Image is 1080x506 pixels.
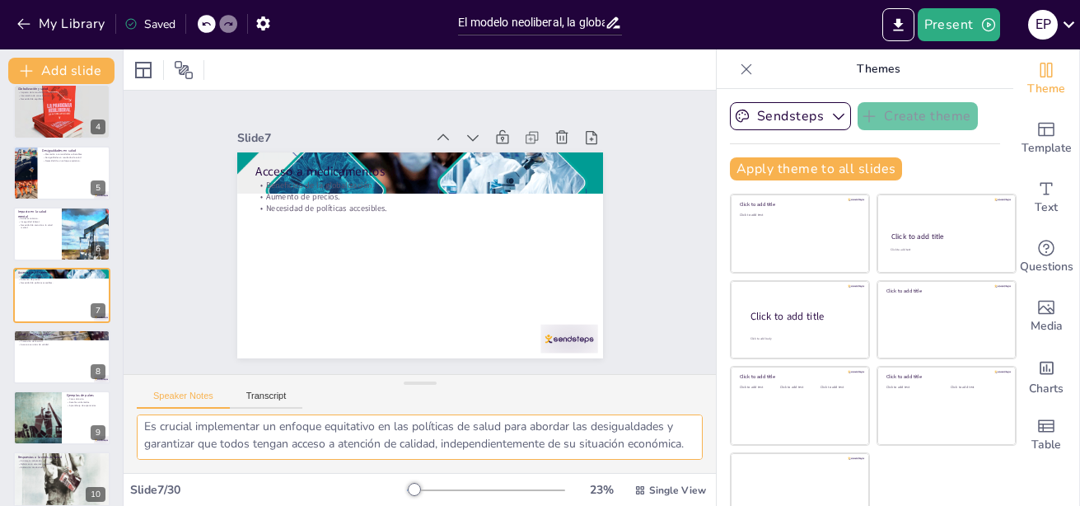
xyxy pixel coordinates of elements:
p: Inseguridad laboral. [18,220,57,223]
p: Desafíos enfrentados. [67,401,105,404]
p: Necesidad de políticas accesibles. [18,281,105,284]
p: Beneficios de la globalización. [18,275,105,279]
span: Template [1022,139,1072,157]
div: Saved [124,16,175,32]
span: Theme [1027,80,1065,98]
div: Get real-time input from your audience [1013,227,1079,287]
p: Respuestas a la crisis de salud [18,455,105,460]
button: Export to PowerPoint [882,8,914,41]
p: Necesidad de equilibrio. [18,97,105,101]
div: 5 [91,180,105,195]
div: Layout [130,57,157,83]
div: Click to add text [891,248,1000,252]
div: Click to add text [886,386,938,390]
div: Click to add title [740,201,858,208]
p: Aumento de precios. [18,279,105,282]
div: 4 [91,119,105,134]
div: Click to add body [750,336,854,340]
div: 10 [13,452,110,506]
p: Aumento de precios. [255,191,585,203]
p: Intercambio de conocimientos. [18,95,105,98]
p: Necesidad de políticas accesibles. [255,203,585,214]
div: Add text boxes [1013,168,1079,227]
p: Reformas en sistemas de salud. [18,462,105,466]
div: Add images, graphics, shapes or video [1013,287,1079,346]
p: Necesidad de un enfoque equitativo. [42,159,105,162]
div: https://cdn.sendsteps.com/images/logo/sendsteps_logo_white.pnghttps://cdn.sendsteps.com/images/lo... [13,268,110,322]
div: Slide 7 / 30 [130,482,407,498]
p: Aprendizaje de experiencias. [67,404,105,407]
p: Impacto en la salud mental [18,209,57,218]
span: Position [174,60,194,80]
div: Click to add title [891,232,1001,241]
p: Necesidad de atención a la salud mental. [18,223,57,229]
p: Globalización y salud [18,87,105,91]
span: Media [1031,317,1063,335]
div: https://cdn.sendsteps.com/images/logo/sendsteps_logo_white.pnghttps://cdn.sendsteps.com/images/lo... [13,207,110,261]
button: Present [918,8,1000,41]
div: https://cdn.sendsteps.com/images/logo/sendsteps_logo_white.pnghttps://cdn.sendsteps.com/images/lo... [13,330,110,384]
div: Click to add text [740,386,777,390]
div: https://cdn.sendsteps.com/images/logo/sendsteps_logo_white.pnghttps://cdn.sendsteps.com/images/lo... [13,84,110,138]
p: Acceso a medicamentos [255,163,585,180]
p: Ejemplos de países [67,393,105,398]
span: Questions [1020,258,1073,276]
div: Change the overall theme [1013,49,1079,109]
div: 7 [91,303,105,318]
p: Evaluación de efectividad. [18,465,105,468]
span: Single View [649,484,706,497]
div: Slide 7 [237,130,425,146]
button: Speaker Notes [137,391,230,409]
div: https://cdn.sendsteps.com/images/logo/sendsteps_logo_white.pnghttps://cdn.sendsteps.com/images/lo... [13,391,110,445]
div: Add ready made slides [1013,109,1079,168]
p: Acceso a servicios de calidad. [18,343,105,346]
div: 6 [91,241,105,256]
textarea: La globalización ha facilitado el acceso a medicamentos y tratamientos que antes no estaban dispo... [137,415,703,460]
span: Table [1031,436,1061,454]
div: Click to add title [886,288,1004,294]
div: Click to add text [951,386,1003,390]
div: Click to add text [821,386,858,390]
p: Themes [760,49,997,89]
button: Transcript [230,391,303,409]
p: Acceso a medicamentos [18,271,105,276]
p: Estrés económico. [18,218,57,221]
span: Text [1035,199,1058,217]
p: Promoción de la salud. [18,340,105,343]
button: Apply theme to all slides [730,157,902,180]
div: Add a table [1013,405,1079,465]
button: Create theme [858,102,978,130]
div: Click to add title [740,373,858,380]
button: Sendsteps [730,102,851,130]
p: Impacto de la movilidad internacional. [18,91,105,95]
div: https://cdn.sendsteps.com/images/logo/sendsteps_logo_white.pnghttps://cdn.sendsteps.com/images/lo... [13,146,110,200]
div: Click to add text [780,386,817,390]
span: Charts [1029,380,1064,398]
div: E P [1028,10,1058,40]
p: Afectación a comunidades vulnerables. [42,152,105,156]
div: 8 [91,364,105,379]
div: 9 [91,425,105,440]
p: Adaptación de políticas. [18,336,105,340]
input: Insertar título [458,11,605,35]
p: Desigualdades en salud [42,148,105,153]
button: Add slide [8,58,115,84]
div: Add charts and graphs [1013,346,1079,405]
p: Beneficios de la globalización. [255,180,585,191]
div: Click to add text [740,213,858,218]
button: E P [1028,8,1058,41]
p: Casos de éxito. [67,398,105,401]
button: My Library [12,11,112,37]
p: Desigualdades en resultados de salud. [42,156,105,159]
div: 10 [86,487,105,502]
div: 23 % [582,482,621,498]
p: Salud y políticas públicas [18,332,105,337]
div: Click to add title [750,309,856,323]
div: Click to add title [886,373,1004,380]
p: Estrategias adoptadas. [18,459,105,462]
